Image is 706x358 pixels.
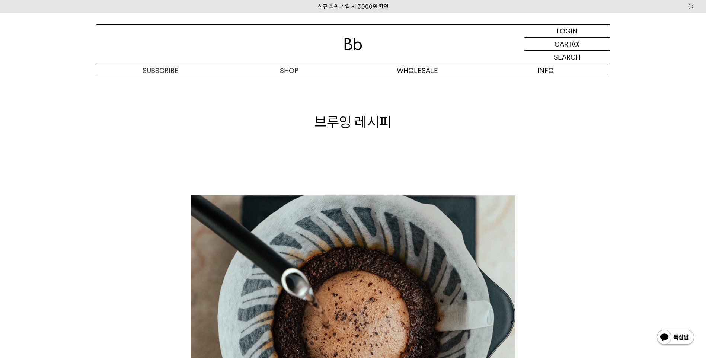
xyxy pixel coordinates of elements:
[318,3,389,10] a: 신규 회원 가입 시 3,000원 할인
[554,51,581,64] p: SEARCH
[96,112,610,132] h1: 브루잉 레시피
[225,64,353,77] a: SHOP
[656,329,695,347] img: 카카오톡 채널 1:1 채팅 버튼
[556,25,578,37] p: LOGIN
[524,25,610,38] a: LOGIN
[572,38,580,50] p: (0)
[524,38,610,51] a: CART (0)
[555,38,572,50] p: CART
[353,64,482,77] p: WHOLESALE
[482,64,610,77] p: INFO
[96,64,225,77] a: SUBSCRIBE
[344,38,362,50] img: 로고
